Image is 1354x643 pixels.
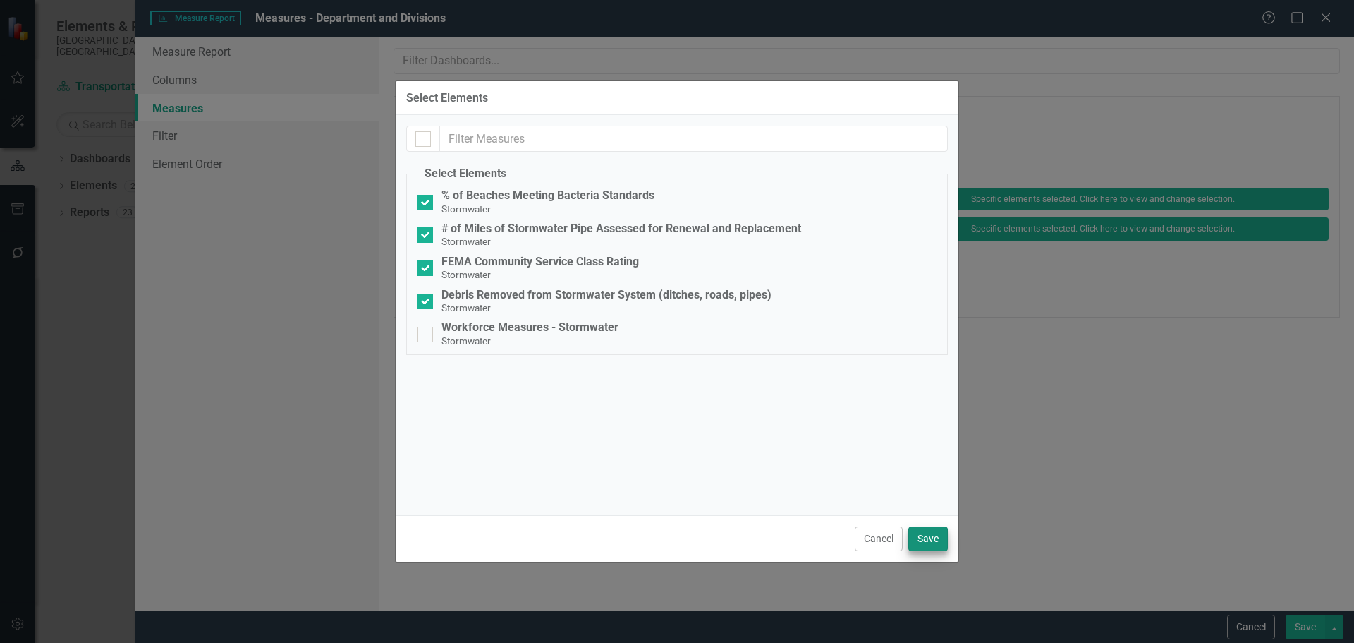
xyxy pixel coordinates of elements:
[441,236,491,247] small: Stormwater
[908,527,948,551] button: Save
[441,256,639,268] div: FEMA Community Service Class Rating
[441,321,618,334] div: Workforce Measures - Stormwater
[441,302,491,313] small: Stormwater
[441,203,491,215] small: Stormwater
[439,126,948,152] input: Filter Measures
[855,527,903,551] button: Cancel
[441,222,801,235] div: # of Miles of Stormwater Pipe Assessed for Renewal and Replacement
[406,92,488,104] div: Select Elements
[417,166,513,182] legend: Select Elements
[441,289,771,301] div: Debris Removed from Stormwater System (ditches, roads, pipes)
[441,189,654,202] div: % of Beaches Meeting Bacteria Standards
[441,335,491,347] small: Stormwater
[441,269,491,280] small: Stormwater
